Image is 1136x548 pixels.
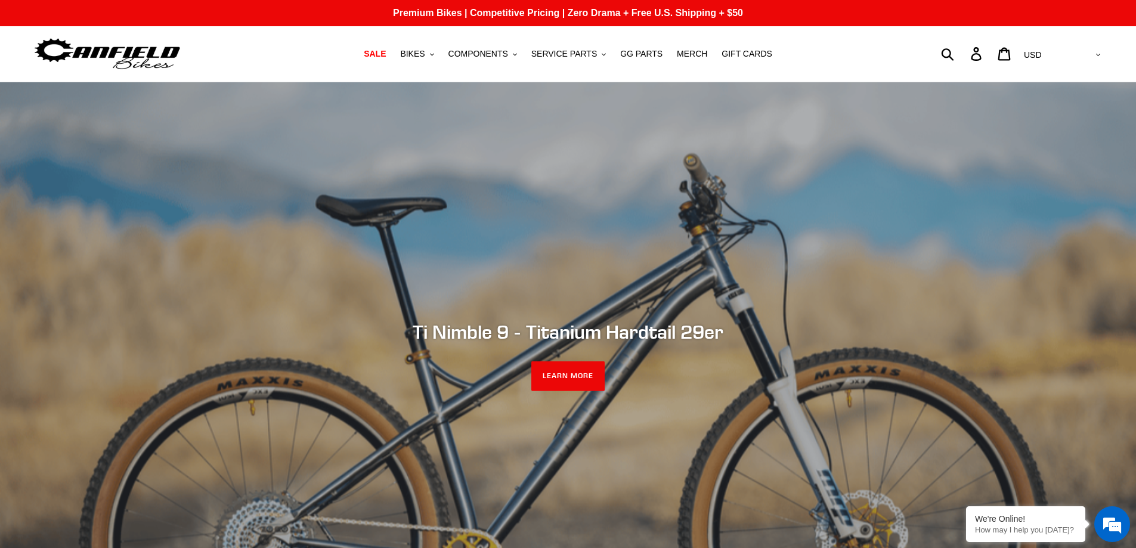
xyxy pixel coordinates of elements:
[975,525,1076,534] p: How may I help you today?
[614,46,668,62] a: GG PARTS
[677,49,707,59] span: MERCH
[358,46,392,62] a: SALE
[400,49,425,59] span: BIKES
[531,361,605,391] a: LEARN MORE
[531,49,597,59] span: SERVICE PARTS
[620,49,663,59] span: GG PARTS
[243,321,893,343] h2: Ti Nimble 9 - Titanium Hardtail 29er
[975,514,1076,524] div: We're Online!
[364,49,386,59] span: SALE
[722,49,772,59] span: GIFT CARDS
[671,46,713,62] a: MERCH
[716,46,778,62] a: GIFT CARDS
[948,41,978,67] input: Search
[394,46,439,62] button: BIKES
[525,46,612,62] button: SERVICE PARTS
[33,35,182,73] img: Canfield Bikes
[442,46,523,62] button: COMPONENTS
[448,49,508,59] span: COMPONENTS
